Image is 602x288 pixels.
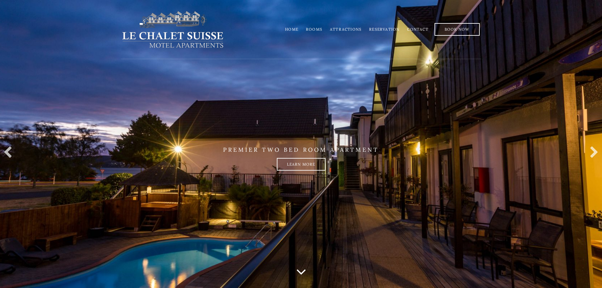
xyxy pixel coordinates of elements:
[369,27,399,32] a: Reservation
[435,23,480,36] a: Book Now
[407,27,428,32] a: Contact
[121,146,481,153] p: PREMIER TWO BED ROOM APARTMENT
[277,158,325,170] a: Learn more
[285,27,298,32] a: Home
[330,27,362,32] a: Attractions
[121,10,224,48] img: lechaletsuisse
[306,27,322,32] a: Rooms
